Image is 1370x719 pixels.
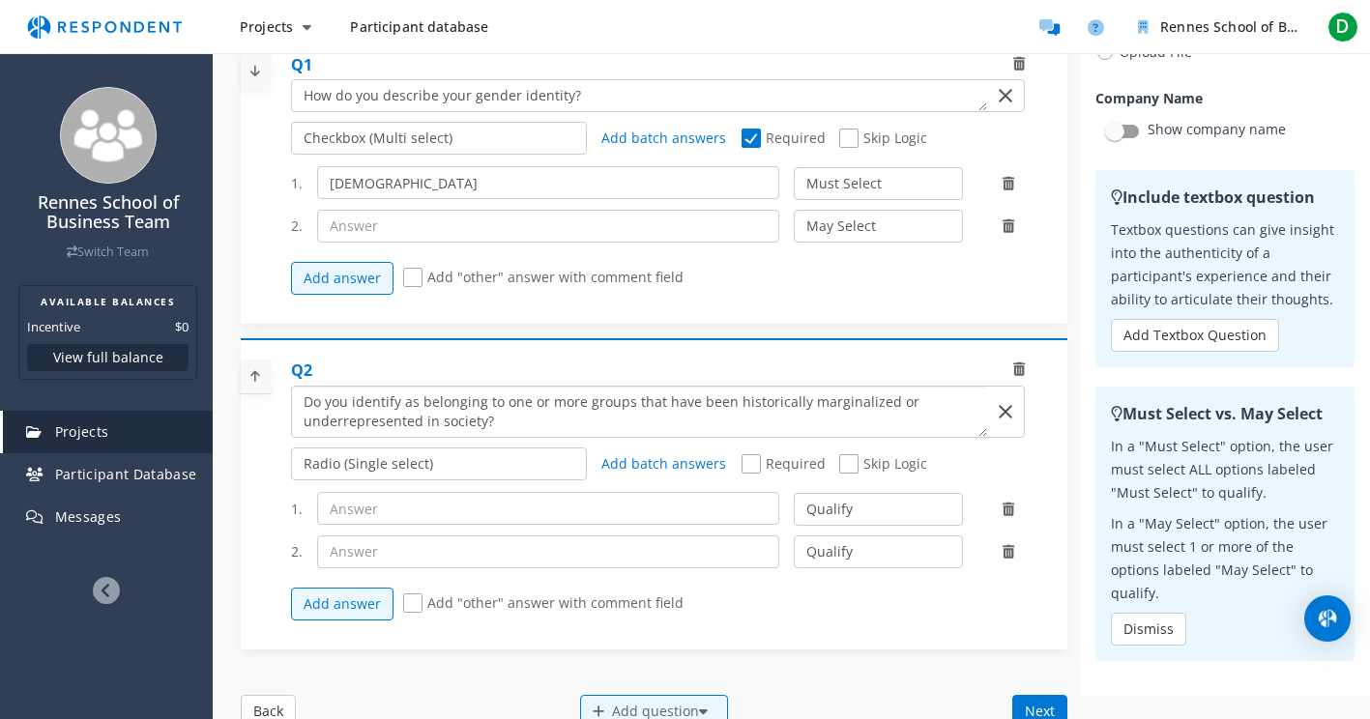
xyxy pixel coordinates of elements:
[292,80,986,111] textarea: Which of the following categories best describes your firm's total assets under management (AUM)?
[60,87,157,184] img: team_avatar_256.png
[350,17,488,36] span: Participant database
[317,492,779,525] input: Answer
[317,166,779,199] input: Answer
[1122,10,1316,44] button: Rennes School of Business Team
[839,129,927,152] span: Skip Logic
[1095,88,1355,108] h1: Company Name
[1148,118,1286,141] p: Show company name
[291,588,394,620] button: Add answer
[55,507,122,526] span: Messages
[1030,8,1068,46] a: Message participants
[175,317,189,336] dd: $0
[1111,186,1339,209] h2: Include textbox question
[1111,512,1339,605] p: In a "May Select" option, the user must select 1 or more of the options labeled "May Select" to q...
[291,54,312,76] div: Q1
[742,454,826,477] span: Required
[317,210,779,243] input: Answer
[601,129,727,148] a: Add batch answers
[55,465,197,483] span: Participant Database
[27,317,80,336] dt: Incentive
[55,422,109,441] span: Projects
[317,535,779,568] input: Answer
[67,244,149,260] a: Switch Team
[15,9,193,45] img: respondent-logo.png
[992,81,1019,110] button: Clear Input
[291,262,394,295] button: Add answer
[1111,319,1279,352] button: Add Textbox Question
[27,344,189,371] button: View full balance
[839,454,927,477] span: Skip Logic
[291,500,303,519] span: 1.
[18,285,197,380] section: Balance summary
[335,10,504,44] a: Participant database
[1111,218,1339,311] p: Textbox questions can give insight into the authenticity of a participant's experience and their ...
[742,129,826,152] span: Required
[1111,402,1339,425] h2: Must Select vs. May Select
[601,454,726,473] span: Add batch answers
[291,216,303,236] span: 2.
[240,17,293,36] span: Projects
[1327,12,1358,43] span: D
[1304,595,1351,642] div: Open Intercom Messenger
[403,593,684,617] span: Add "other" answer with comment field
[601,454,727,474] a: Add batch answers
[1111,613,1186,646] button: Dismiss
[224,10,327,44] button: Projects
[291,359,312,382] div: Q2
[1076,8,1115,46] a: Help and support
[13,193,203,232] h4: Rennes School of Business Team
[1111,435,1339,504] p: In a "Must Select" option, the user must select ALL options labeled "Must Select" to qualify.
[1324,10,1362,44] button: D
[291,542,303,561] span: 2.
[27,294,189,309] h2: AVAILABLE BALANCES
[292,387,986,437] textarea: Which of the following categories best describes your firm's total assets under management (AUM)?
[601,129,726,147] span: Add batch answers
[992,397,1019,426] button: Clear Input
[403,268,684,291] span: Add "other" answer with comment field
[291,174,303,193] span: 1.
